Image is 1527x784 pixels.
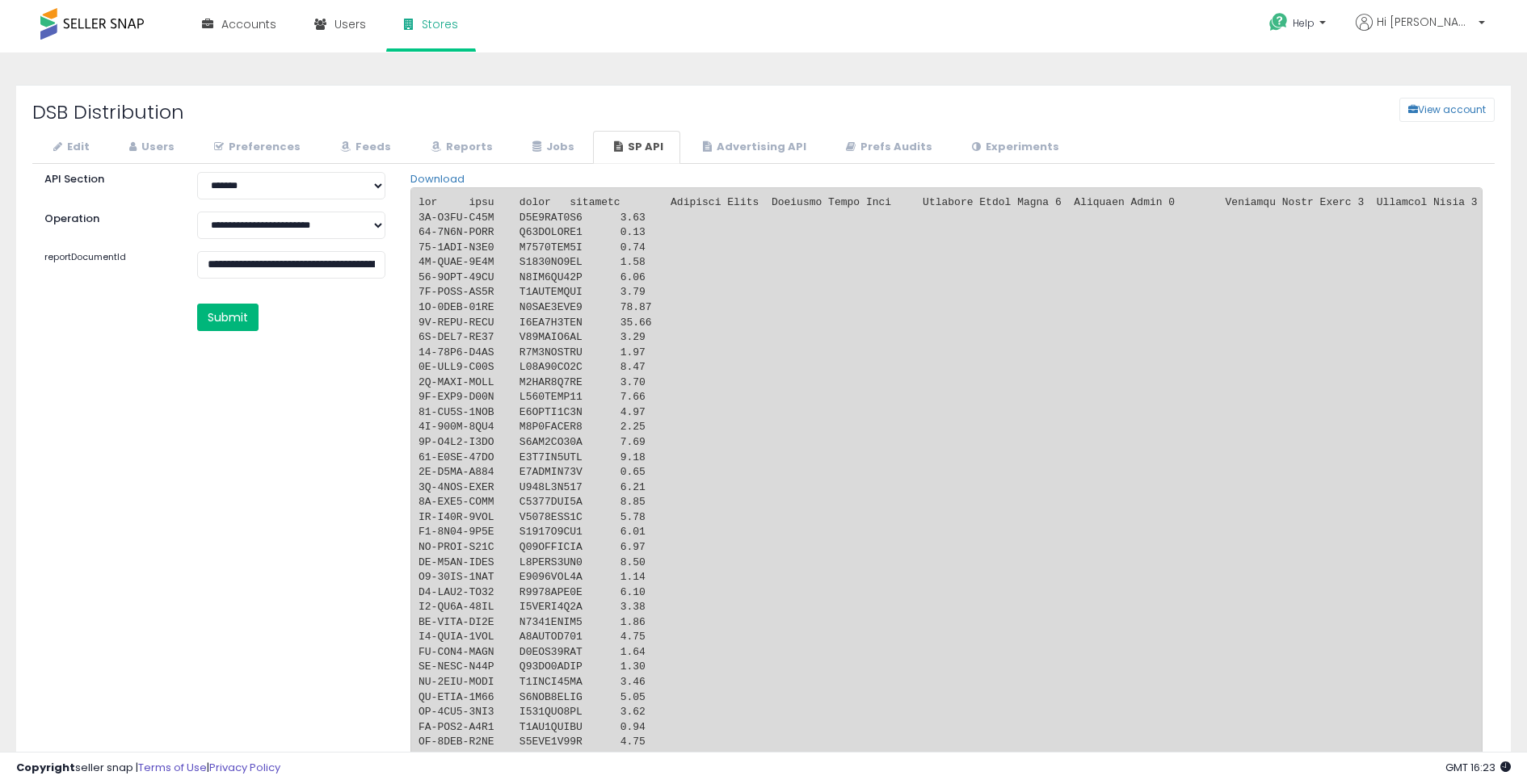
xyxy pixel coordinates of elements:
label: reportDocumentId [32,251,185,264]
a: SP API [593,131,680,164]
span: Stores [422,16,458,32]
a: Privacy Policy [209,760,280,775]
a: Feeds [319,131,408,164]
h2: DSB Distribution [20,102,640,123]
a: Reports [410,131,510,164]
strong: Copyright [16,760,75,775]
a: View account [1387,98,1411,122]
span: Help [1293,16,1315,30]
a: Hi [PERSON_NAME] [1356,14,1485,50]
a: Experiments [951,131,1076,164]
a: Terms of Use [138,760,207,775]
label: API Section [32,172,185,187]
a: Jobs [511,131,591,164]
a: Prefs Audits [825,131,949,164]
span: Hi [PERSON_NAME] [1377,14,1474,30]
label: Operation [32,212,185,227]
button: Submit [197,304,259,331]
a: Advertising API [682,131,823,164]
button: View account [1399,98,1495,122]
span: Accounts [221,16,276,32]
span: 2025-09-11 16:23 GMT [1445,760,1511,775]
a: Users [108,131,191,164]
a: Preferences [193,131,318,164]
a: Download [410,171,465,187]
span: Users [334,16,366,32]
i: Get Help [1268,12,1289,32]
a: Edit [32,131,107,164]
div: seller snap | | [16,761,280,776]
